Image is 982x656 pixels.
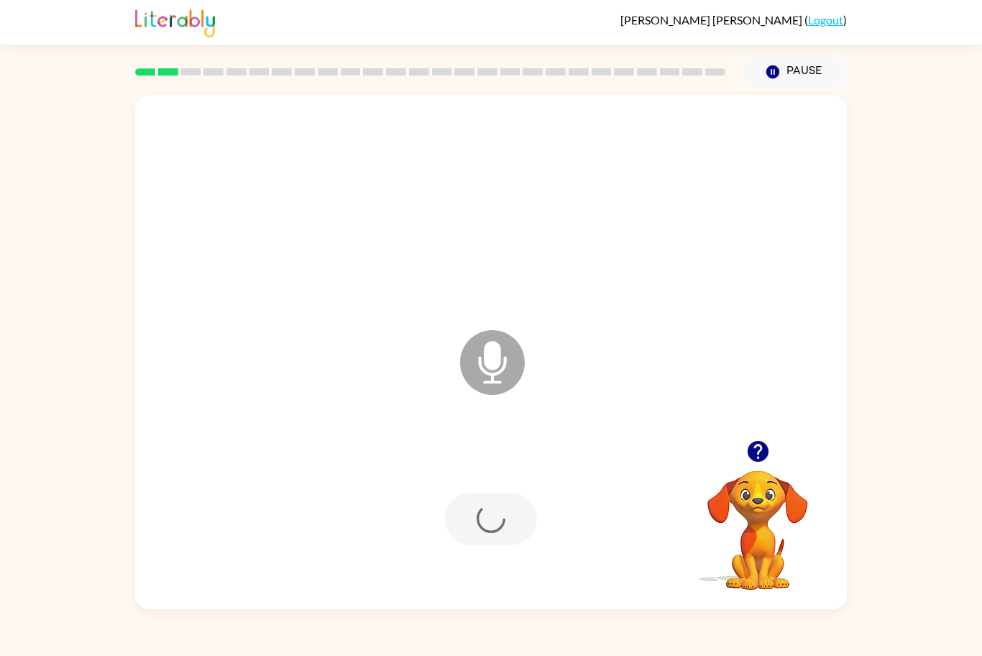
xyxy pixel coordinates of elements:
video: Your browser must support playing .mp4 files to use Literably. Please try using another browser. [686,448,830,592]
button: Pause [743,55,847,88]
div: ( ) [620,13,847,27]
a: Logout [808,13,843,27]
span: [PERSON_NAME] [PERSON_NAME] [620,13,804,27]
img: Literably [135,6,215,37]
